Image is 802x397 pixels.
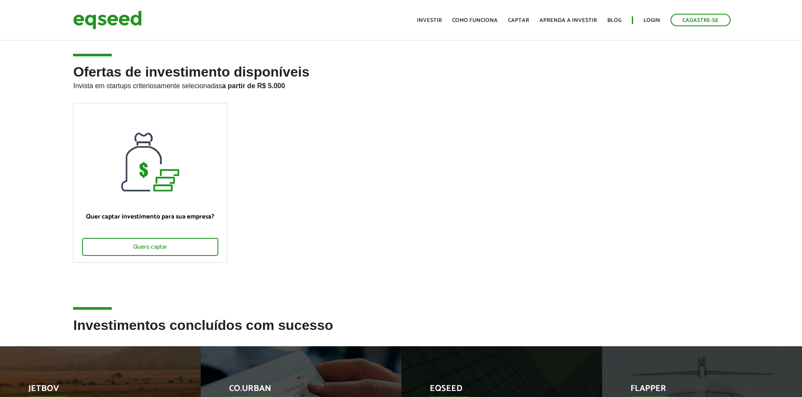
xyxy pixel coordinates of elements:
a: Blog [607,18,621,23]
a: Cadastre-se [670,14,731,26]
img: EqSeed [73,9,142,31]
a: Aprenda a investir [539,18,597,23]
a: Login [643,18,660,23]
a: Como funciona [452,18,498,23]
h2: Ofertas de investimento disponíveis [73,65,729,103]
a: Quer captar investimento para sua empresa? Quero captar [73,103,227,263]
a: Captar [508,18,529,23]
strong: a partir de R$ 5.000 [222,82,285,89]
a: Investir [417,18,442,23]
p: Invista em startups criteriosamente selecionadas [73,80,729,90]
h2: Investimentos concluídos com sucesso [73,318,729,346]
div: Quero captar [82,238,218,256]
p: Quer captar investimento para sua empresa? [82,213,218,221]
